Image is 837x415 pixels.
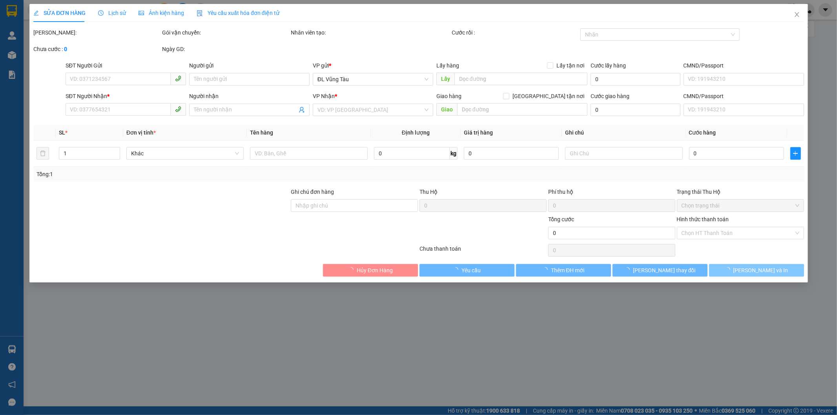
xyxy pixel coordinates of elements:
span: Yêu cầu [461,266,481,275]
span: Thu Hộ [419,189,437,195]
div: SĐT Người Nhận [66,92,186,100]
b: 0 [64,46,67,52]
div: Trạng thái Thu Hộ [677,187,804,196]
span: Giao [436,103,457,116]
div: Người nhận [189,92,310,100]
button: Hủy Đơn Hàng [323,264,418,277]
label: Ghi chú đơn hàng [291,189,334,195]
span: Chọn trạng thái [681,200,799,211]
div: Tổng: 1 [36,170,323,178]
span: [PERSON_NAME] và In [733,266,788,275]
div: Cước rồi : [451,28,578,37]
span: Hủy Đơn Hàng [356,266,392,275]
button: plus [790,147,801,160]
input: Cước lấy hàng [591,73,680,86]
button: Thêm ĐH mới [516,264,611,277]
span: loading [542,267,551,273]
span: picture [139,10,144,16]
span: Lịch sử [98,10,126,16]
span: Thêm ĐH mới [551,266,584,275]
span: Tên hàng [250,129,273,136]
div: [PERSON_NAME]: [33,28,160,37]
span: [GEOGRAPHIC_DATA] tận nơi [509,92,587,100]
div: Gói vận chuyển: [162,28,289,37]
button: Close [786,4,808,26]
th: Ghi chú [562,125,686,140]
div: Phí thu hộ [548,187,675,199]
span: Ảnh kiện hàng [139,10,184,16]
span: ĐL Vũng Tàu [317,73,429,85]
input: Dọc đường [454,73,587,85]
span: Cước hàng [689,129,716,136]
span: SL [59,129,65,136]
div: VP gửi [313,61,433,70]
button: [PERSON_NAME] và In [709,264,804,277]
input: Cước giao hàng [591,104,680,116]
label: Hình thức thanh toán [677,216,729,222]
img: icon [197,10,203,16]
div: CMND/Passport [683,61,804,70]
div: Người gửi [189,61,310,70]
span: Giá trị hàng [464,129,493,136]
span: Lấy [436,73,454,85]
input: Ghi Chú [565,147,682,160]
span: loading [348,267,356,273]
input: Ghi chú đơn hàng [291,199,418,212]
span: phone [175,75,181,82]
div: Ngày GD: [162,45,289,53]
span: close [793,11,800,18]
span: phone [175,106,181,112]
div: Chưa thanh toán [419,244,547,258]
span: [PERSON_NAME] thay đổi [633,266,696,275]
div: Nhân viên tạo: [291,28,450,37]
span: edit [33,10,39,16]
span: Lấy hàng [436,62,459,69]
span: Đơn vị tính [126,129,156,136]
span: VP Nhận [313,93,335,99]
button: Yêu cầu [419,264,514,277]
label: Cước giao hàng [591,93,629,99]
span: SỬA ĐƠN HÀNG [33,10,86,16]
input: VD: Bàn, Ghế [250,147,367,160]
span: loading [724,267,733,273]
span: loading [453,267,461,273]
span: Giao hàng [436,93,461,99]
span: Tổng cước [548,216,574,222]
span: kg [450,147,458,160]
div: Chưa cước : [33,45,160,53]
div: CMND/Passport [683,92,804,100]
input: Dọc đường [457,103,587,116]
label: Cước lấy hàng [591,62,626,69]
span: user-add [299,107,305,113]
span: Định lượng [402,129,430,136]
span: loading [624,267,633,273]
button: [PERSON_NAME] thay đổi [612,264,707,277]
span: Khác [131,147,239,159]
span: plus [790,150,800,157]
span: Lấy tận nơi [553,61,587,70]
button: delete [36,147,49,160]
span: Yêu cầu xuất hóa đơn điện tử [197,10,279,16]
span: clock-circle [98,10,104,16]
div: SĐT Người Gửi [66,61,186,70]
